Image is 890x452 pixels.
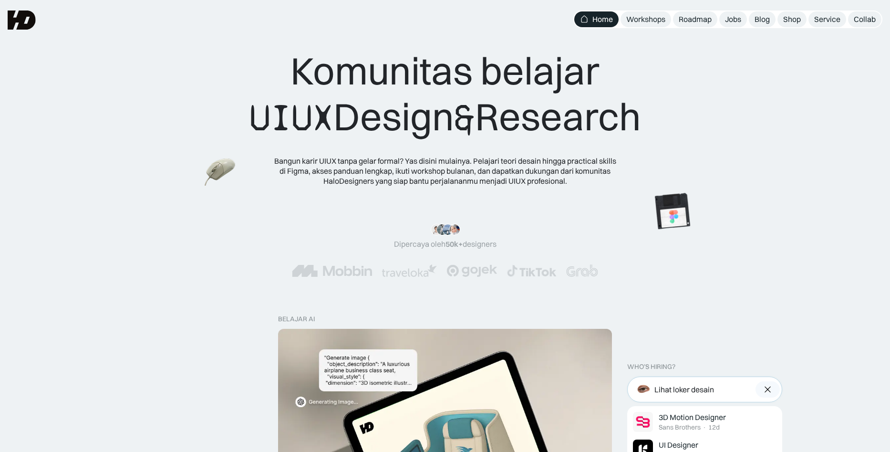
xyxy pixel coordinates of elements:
div: Service [814,14,840,24]
a: Shop [777,11,807,27]
div: Komunitas belajar Design Research [249,48,641,141]
div: Home [592,14,613,24]
a: Jobs [719,11,747,27]
div: Bangun karir UIUX tanpa gelar formal? Yas disini mulainya. Pelajari teori desain hingga practical... [273,156,617,186]
div: Blog [755,14,770,24]
a: Blog [749,11,776,27]
a: Collab [848,11,881,27]
a: Workshops [621,11,671,27]
a: Home [574,11,619,27]
div: UI Designer [659,440,698,450]
div: 12d [708,423,720,431]
a: Roadmap [673,11,717,27]
div: belajar ai [278,315,315,323]
a: Job Image3D Motion DesignerSans Brothers·12d [629,408,780,436]
div: · [703,423,706,431]
div: Lihat loker desain [654,385,714,395]
div: Roadmap [679,14,712,24]
div: Collab [854,14,876,24]
div: Jobs [725,14,741,24]
div: Sans Brothers [659,423,701,431]
a: Service [808,11,846,27]
span: 50k+ [445,239,463,249]
img: Job Image [633,412,653,432]
div: Dipercaya oleh designers [394,239,497,249]
div: Workshops [626,14,665,24]
span: UIUX [249,95,333,141]
div: Shop [783,14,801,24]
span: & [454,95,475,141]
div: 3D Motion Designer [659,412,726,422]
div: WHO’S HIRING? [627,363,675,371]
